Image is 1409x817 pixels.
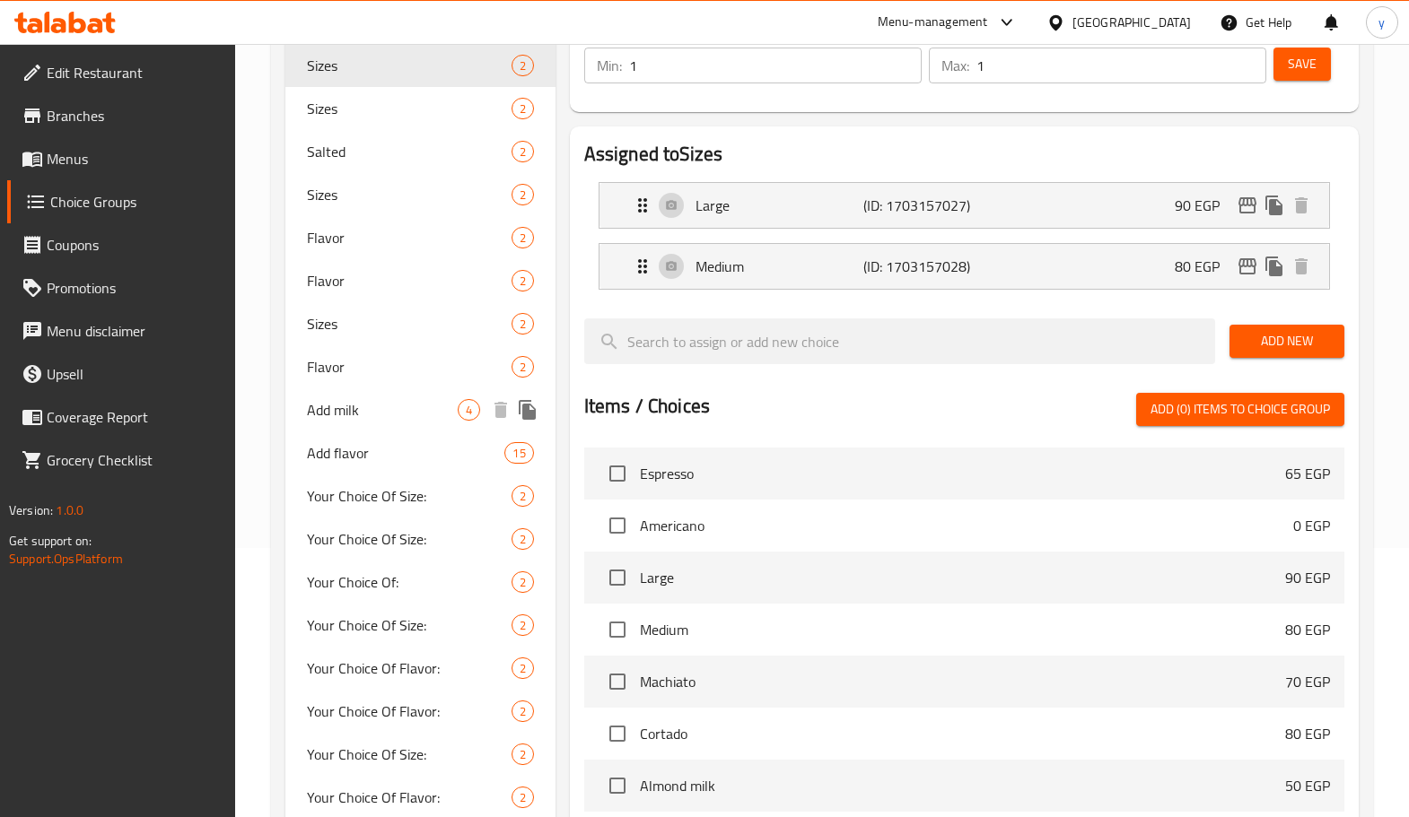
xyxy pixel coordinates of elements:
[696,256,863,277] p: Medium
[863,256,976,277] p: (ID: 1703157028)
[1285,463,1330,484] p: 65 EGP
[7,352,235,395] a: Upsell
[56,499,83,522] span: 1.0.0
[307,787,512,808] span: Your Choice Of Flavor:
[1285,723,1330,744] p: 80 EGP
[307,55,512,76] span: Sizes
[7,137,235,180] a: Menus
[307,227,512,248] span: Flavor
[512,313,534,335] div: Choices
[1288,253,1315,280] button: delete
[285,44,556,87] div: Sizes2
[512,488,533,505] span: 2
[9,547,123,570] a: Support.OpsPlatform
[599,183,1329,228] div: Expand
[863,195,976,216] p: (ID: 1703157027)
[512,789,533,806] span: 2
[50,191,221,213] span: Choice Groups
[285,345,556,388] div: Flavor2
[512,187,533,204] span: 2
[307,614,512,636] span: Your Choice Of Size:
[1285,619,1330,640] p: 80 EGP
[9,499,53,522] span: Version:
[512,528,534,550] div: Choices
[941,55,969,76] p: Max:
[7,94,235,137] a: Branches
[9,529,92,552] span: Get support on:
[512,571,534,593] div: Choices
[584,141,1344,168] h2: Assigned to Sizes
[512,98,534,119] div: Choices
[599,559,636,596] span: Select choice
[696,195,863,216] p: Large
[504,442,533,464] div: Choices
[285,302,556,345] div: Sizes2
[307,657,512,679] span: Your Choice Of Flavor:
[512,227,534,248] div: Choices
[47,105,221,126] span: Branches
[7,51,235,94] a: Edit Restaurant
[512,55,534,76] div: Choices
[47,62,221,83] span: Edit Restaurant
[597,55,622,76] p: Min:
[285,517,556,561] div: Your Choice Of Size:2
[1244,330,1330,352] span: Add New
[512,141,534,162] div: Choices
[512,617,533,634] span: 2
[512,531,533,548] span: 2
[640,619,1285,640] span: Medium
[878,12,988,33] div: Menu-management
[47,234,221,256] span: Coupons
[584,175,1344,236] li: Expand
[1175,195,1234,216] p: 90 EGP
[1288,53,1317,75] span: Save
[7,309,235,352] a: Menu disclaimer
[307,571,512,593] span: Your Choice Of:
[285,474,556,517] div: Your Choice Of Size:2
[307,184,512,205] span: Sizes
[1285,671,1330,692] p: 70 EGP
[307,270,512,291] span: Flavor
[1285,567,1330,588] p: 90 EGP
[599,244,1329,289] div: Expand
[512,100,533,117] span: 2
[47,320,221,342] span: Menu disclaimer
[640,775,1285,796] span: Almond milk
[285,733,556,776] div: Your Choice Of Size:2
[512,743,534,765] div: Choices
[285,87,556,130] div: Sizes2
[514,396,541,423] button: duplicate
[599,715,636,752] span: Select choice
[1285,775,1330,796] p: 50 EGP
[512,574,533,591] span: 2
[599,507,636,544] span: Select choice
[307,356,512,378] span: Flavor
[512,273,533,290] span: 2
[458,399,480,421] div: Choices
[285,431,556,474] div: Add flavor15
[307,485,512,507] span: Your Choice Of Size:
[285,690,556,733] div: Your Choice Of Flavor:2
[640,723,1285,744] span: Cortado
[7,223,235,266] a: Coupons
[285,388,556,431] div: Add milk4deleteduplicate
[599,455,636,492] span: Select choice
[1151,398,1330,421] span: Add (0) items to choice group
[599,767,636,804] span: Select choice
[307,743,512,765] span: Your Choice Of Size:
[307,700,512,722] span: Your Choice Of Flavor:
[459,402,479,419] span: 4
[285,604,556,647] div: Your Choice Of Size:2
[307,98,512,119] span: Sizes
[1072,13,1191,32] div: [GEOGRAPHIC_DATA]
[584,236,1344,297] li: Expand
[512,660,533,677] span: 2
[285,259,556,302] div: Flavor2
[1261,192,1288,219] button: duplicate
[512,143,533,161] span: 2
[599,611,636,648] span: Select choice
[7,266,235,309] a: Promotions
[285,130,556,173] div: Salted2
[512,356,534,378] div: Choices
[1273,48,1331,81] button: Save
